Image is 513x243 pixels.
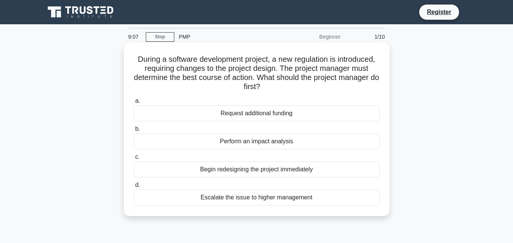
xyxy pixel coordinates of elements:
span: c. [135,154,140,160]
div: 9:07 [124,29,146,44]
a: Stop [146,32,174,42]
div: Perform an impact analysis [134,133,380,149]
span: a. [135,97,140,104]
h5: During a software development project, a new regulation is introduced, requiring changes to the p... [133,55,380,92]
div: Escalate the issue to higher management [134,190,380,205]
div: 1/10 [345,29,390,44]
div: Beginner [279,29,345,44]
div: Request additional funding [134,105,380,121]
a: Register [422,7,456,17]
div: PMP [174,29,279,44]
div: Begin redesigning the project immediately [134,161,380,177]
span: b. [135,125,140,132]
span: d. [135,182,140,188]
